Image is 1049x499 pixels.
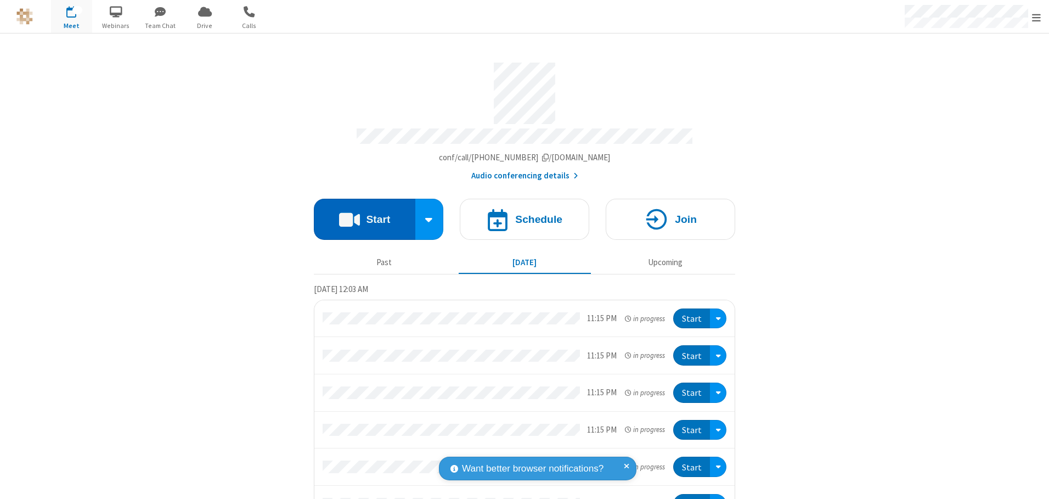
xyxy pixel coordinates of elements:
button: Join [606,199,735,240]
div: 11:15 PM [587,386,617,399]
div: Open menu [710,309,726,329]
em: in progress [625,462,665,472]
em: in progress [625,350,665,361]
button: Start [673,309,710,329]
h4: Start [366,214,390,225]
span: Drive [184,21,225,31]
img: QA Selenium DO NOT DELETE OR CHANGE [16,8,33,25]
em: in progress [625,424,665,435]
button: Past [318,252,450,273]
span: Team Chat [140,21,181,31]
section: Account details [314,54,735,182]
button: Start [673,345,710,366]
h4: Join [675,214,697,225]
button: Start [673,457,710,477]
span: Calls [229,21,270,31]
div: 11:15 PM [587,424,617,436]
button: Start [314,199,415,240]
span: Meet [51,21,92,31]
em: in progress [625,388,665,398]
div: Start conference options [415,199,444,240]
span: Copy my meeting room link [439,152,611,162]
button: Audio conferencing details [471,170,578,182]
button: [DATE] [459,252,591,273]
span: Webinars [95,21,137,31]
button: Start [673,383,710,403]
span: [DATE] 12:03 AM [314,284,368,294]
button: Schedule [460,199,589,240]
div: Open menu [710,383,726,403]
div: 11:15 PM [587,350,617,362]
button: Upcoming [599,252,731,273]
div: 11:15 PM [587,312,617,325]
div: Open menu [710,420,726,440]
button: Start [673,420,710,440]
h4: Schedule [515,214,562,225]
div: Open menu [710,345,726,366]
span: Want better browser notifications? [462,462,604,476]
div: Open menu [710,457,726,477]
div: 24 [72,6,82,14]
em: in progress [625,313,665,324]
button: Copy my meeting room linkCopy my meeting room link [439,152,611,164]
